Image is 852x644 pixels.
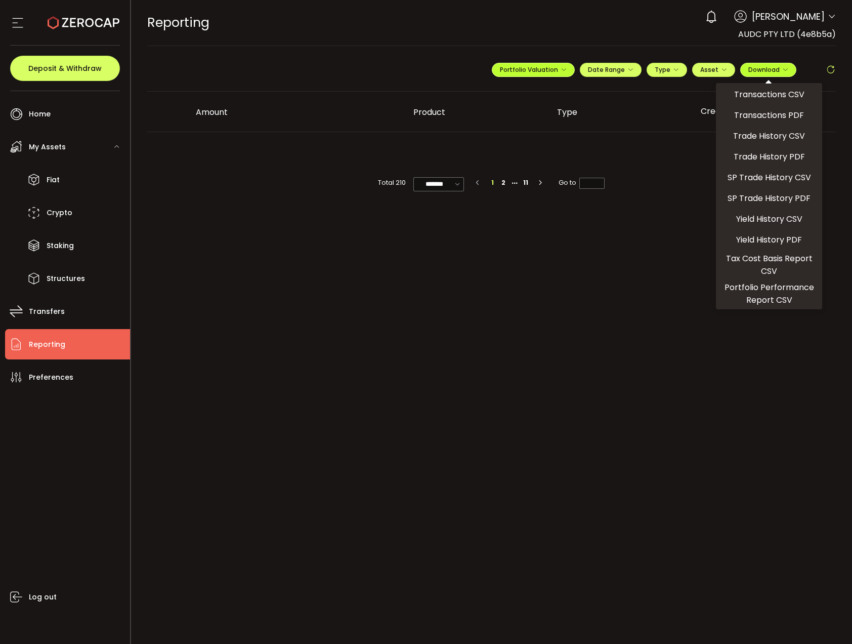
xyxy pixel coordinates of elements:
button: Download [740,63,796,77]
span: Reporting [147,14,209,31]
span: Preferences [29,370,73,385]
span: Trade History CSV [733,130,805,142]
iframe: Chat Widget [734,535,852,644]
span: Total 210 [378,177,406,188]
span: Portfolio Performance Report CSV [720,281,818,306]
div: Type [549,106,693,118]
span: Transfers [29,304,65,319]
button: Deposit & Withdraw [10,56,120,81]
span: Transactions PDF [734,109,804,122]
button: Asset [692,63,735,77]
span: Download [748,65,788,74]
button: Type [647,63,687,77]
span: Date Range [588,65,633,74]
span: [PERSON_NAME] [752,10,825,23]
span: Type [655,65,679,74]
div: Amount [188,106,405,118]
span: Tax Cost Basis Report CSV [720,252,818,277]
li: 2 [498,177,509,188]
span: Deposit & Withdraw [28,65,102,72]
span: Staking [47,238,74,253]
span: Fiat [47,173,60,187]
span: Transactions CSV [734,88,804,101]
span: Reporting [29,337,65,352]
span: AUDC PTY LTD (4e8b5a) [738,28,836,40]
span: Yield History PDF [736,233,802,246]
span: Structures [47,271,85,286]
span: My Assets [29,140,66,154]
div: Created At [693,103,836,120]
span: SP Trade History CSV [728,171,811,184]
span: Asset [700,65,718,74]
span: Yield History CSV [736,213,802,225]
button: Date Range [580,63,642,77]
div: Product [405,106,549,118]
span: Trade History PDF [734,150,805,163]
span: Go to [559,177,605,188]
li: 11 [520,177,531,188]
span: Log out [29,590,57,605]
span: Portfolio Valuation [500,65,567,74]
span: SP Trade History PDF [728,192,811,205]
span: Crypto [47,206,72,220]
li: 1 [487,177,498,188]
span: Home [29,107,51,122]
button: Portfolio Valuation [492,63,575,77]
